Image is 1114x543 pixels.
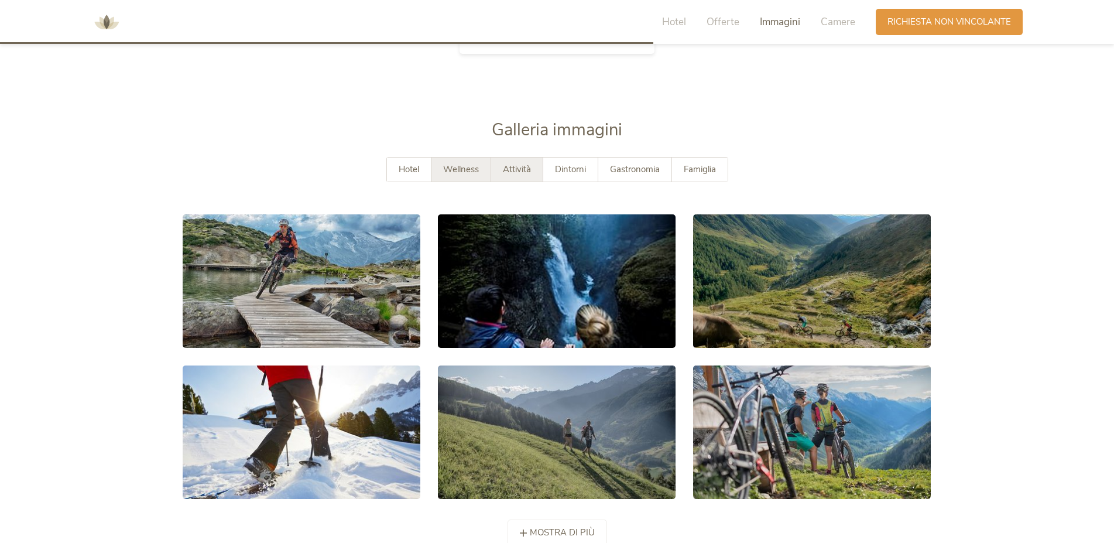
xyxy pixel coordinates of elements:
span: Attività [503,163,531,175]
span: Galleria immagini [492,118,622,141]
span: Famiglia [684,163,716,175]
span: Immagini [760,15,800,29]
img: AMONTI & LUNARIS Wellnessresort [89,5,124,40]
span: Richiesta non vincolante [887,16,1011,28]
span: mostra di più [530,527,595,539]
span: Dintorni [555,163,586,175]
span: Hotel [399,163,419,175]
span: Offerte [707,15,739,29]
a: AMONTI & LUNARIS Wellnessresort [89,18,124,26]
span: Wellness [443,163,479,175]
span: Hotel [662,15,686,29]
span: Camere [821,15,855,29]
span: Gastronomia [610,163,660,175]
